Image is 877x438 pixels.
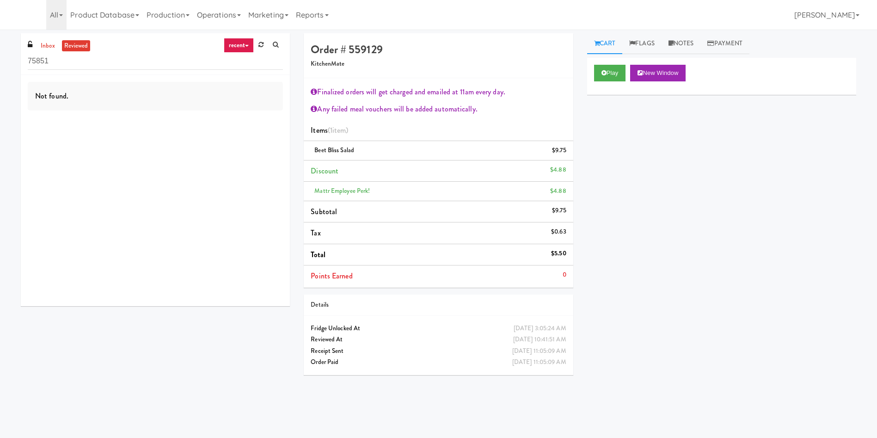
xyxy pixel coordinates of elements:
span: Discount [311,166,338,176]
div: $9.75 [552,145,566,156]
span: Tax [311,228,320,238]
h5: KitchenMate [311,61,566,68]
div: Fridge Unlocked At [311,323,566,334]
span: Mattr Employee Perk! [314,186,370,195]
div: Reviewed At [311,334,566,345]
div: [DATE] 3:05:24 AM [514,323,566,334]
a: Cart [587,33,623,54]
div: Details [311,299,566,311]
span: Not found. [35,91,68,101]
h4: Order # 559129 [311,43,566,56]
button: Play [594,65,626,81]
a: inbox [38,40,57,52]
div: Receipt Sent [311,345,566,357]
ng-pluralize: item [332,125,346,136]
img: Micromart [21,7,37,23]
div: $4.88 [550,164,566,176]
div: 0 [563,269,566,281]
span: (1 ) [328,125,349,136]
div: [DATE] 10:41:51 AM [513,334,566,345]
a: reviewed [62,40,91,52]
div: $0.63 [551,226,566,238]
span: Beet Bliss Salad [314,146,354,154]
div: $4.88 [550,185,566,197]
a: Payment [700,33,749,54]
a: Flags [622,33,662,54]
button: New Window [630,65,686,81]
a: recent [224,38,254,53]
div: Finalized orders will get charged and emailed at 11am every day. [311,85,566,99]
div: $9.75 [552,205,566,216]
input: Search vision orders [28,53,283,70]
div: Order Paid [311,357,566,368]
a: Notes [662,33,701,54]
div: $5.50 [551,248,566,259]
span: Items [311,125,348,136]
span: Subtotal [311,206,337,217]
div: [DATE] 11:05:09 AM [512,345,566,357]
span: Points Earned [311,271,352,281]
div: [DATE] 11:05:09 AM [512,357,566,368]
div: Any failed meal vouchers will be added automatically. [311,102,566,116]
span: Total [311,249,325,260]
